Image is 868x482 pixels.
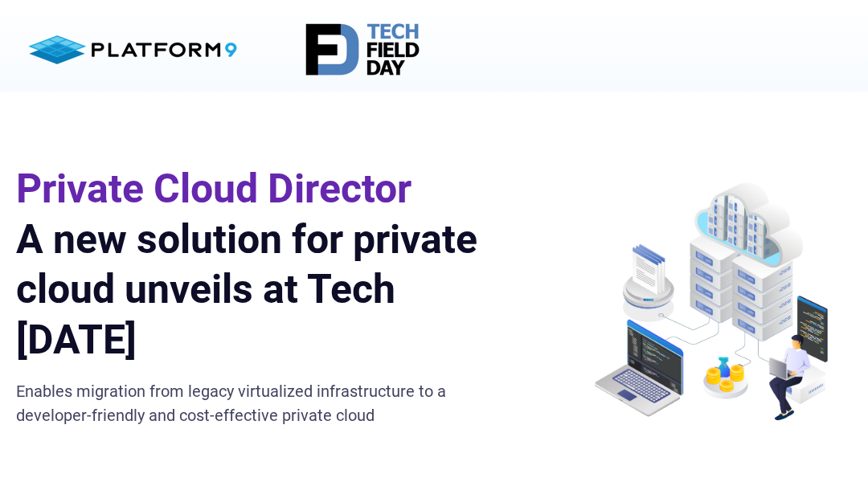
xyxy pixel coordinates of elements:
[16,165,411,212] span: Private Cloud Director
[16,165,477,363] span: A new solution for private cloud unveils at Tech [DATE]
[588,174,852,433] img: banner image-Nov-06-2024-09-58-59-4811-AM
[302,20,423,79] img: tech_field_day_header
[16,21,249,79] img: pf9-2
[16,379,518,427] p: Enables migration from legacy virtualized infrastructure to a developer-friendly and cost-effecti...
